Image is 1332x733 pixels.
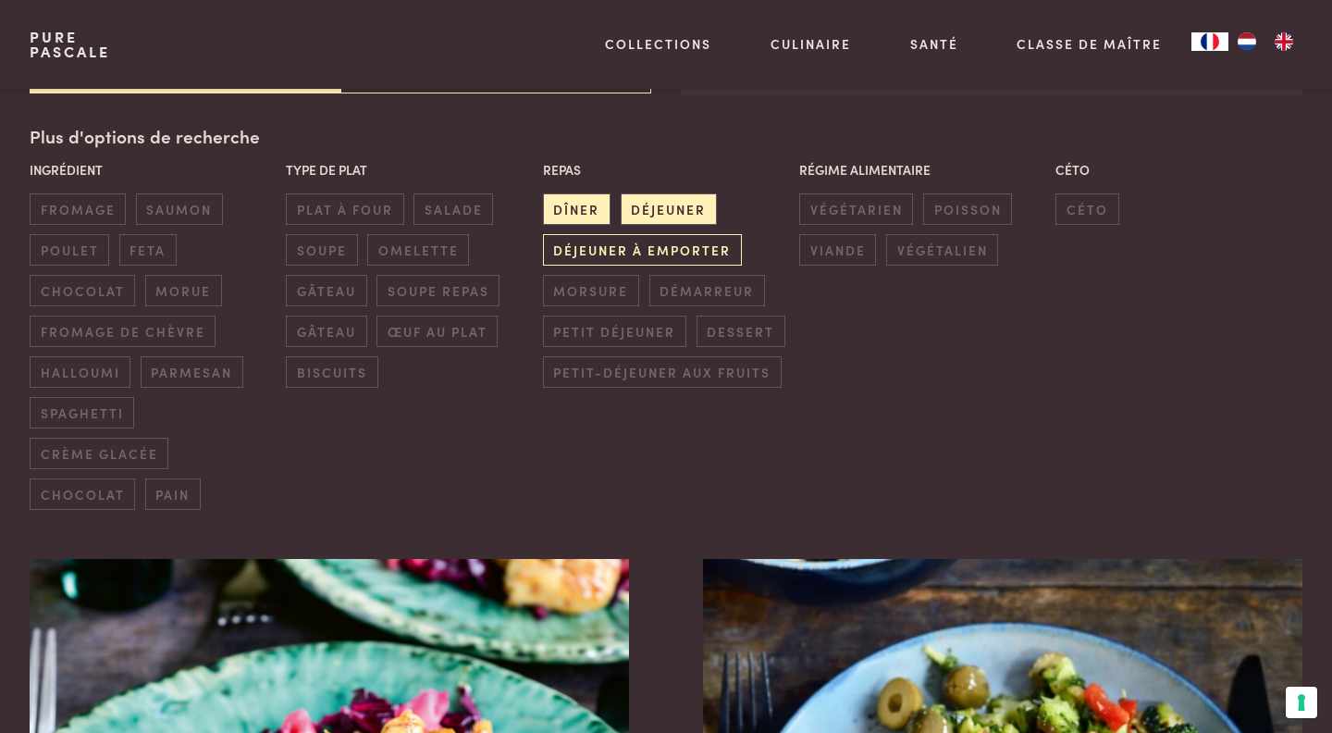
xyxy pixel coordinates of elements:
a: Classe de maître [1017,34,1162,54]
a: FR [1191,32,1228,51]
span: œuf au plat [376,316,498,346]
a: Santé [910,34,958,54]
span: halloumi [30,356,130,387]
span: spaghetti [30,397,134,428]
span: gâteau [286,316,366,346]
span: fromage de chèvre [30,316,216,346]
span: parmesan [141,356,243,387]
span: chocolat [30,275,135,305]
span: omelette [367,234,469,265]
span: morue [145,275,222,305]
span: soupe repas [376,275,499,305]
a: EN [1265,32,1302,51]
span: crème glacée [30,438,168,468]
span: plat à four [286,193,403,224]
p: Type de plat [286,160,533,180]
span: poisson [923,193,1012,224]
span: pain [145,478,201,509]
span: morsure [543,275,639,305]
span: dîner [543,193,610,224]
a: Collections [605,34,711,54]
span: gâteau [286,275,366,305]
a: NL [1228,32,1265,51]
span: viande [799,234,876,265]
div: Language [1191,32,1228,51]
a: Culinaire [771,34,851,54]
span: déjeuner [621,193,717,224]
span: saumon [136,193,223,224]
aside: Language selected: Français [1191,32,1302,51]
span: végétalien [886,234,998,265]
span: petit-déjeuner aux fruits [543,356,782,387]
p: Régime alimentaire [799,160,1046,180]
p: Repas [543,160,790,180]
span: déjeuner à emporter [543,234,742,265]
span: démarreur [649,275,765,305]
span: végétarien [799,193,913,224]
span: salade [413,193,493,224]
ul: Language list [1228,32,1302,51]
span: fromage [30,193,126,224]
span: céto [1055,193,1118,224]
button: Vos préférences en matière de consentement pour les technologies de suivi [1286,687,1317,718]
span: petit déjeuner [543,316,686,346]
span: dessert [697,316,785,346]
a: PurePascale [30,30,110,59]
span: feta [119,234,177,265]
span: poulet [30,234,109,265]
span: biscuits [286,356,377,387]
p: Ingrédient [30,160,277,180]
span: chocolat [30,478,135,509]
span: soupe [286,234,357,265]
p: Céto [1055,160,1302,180]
